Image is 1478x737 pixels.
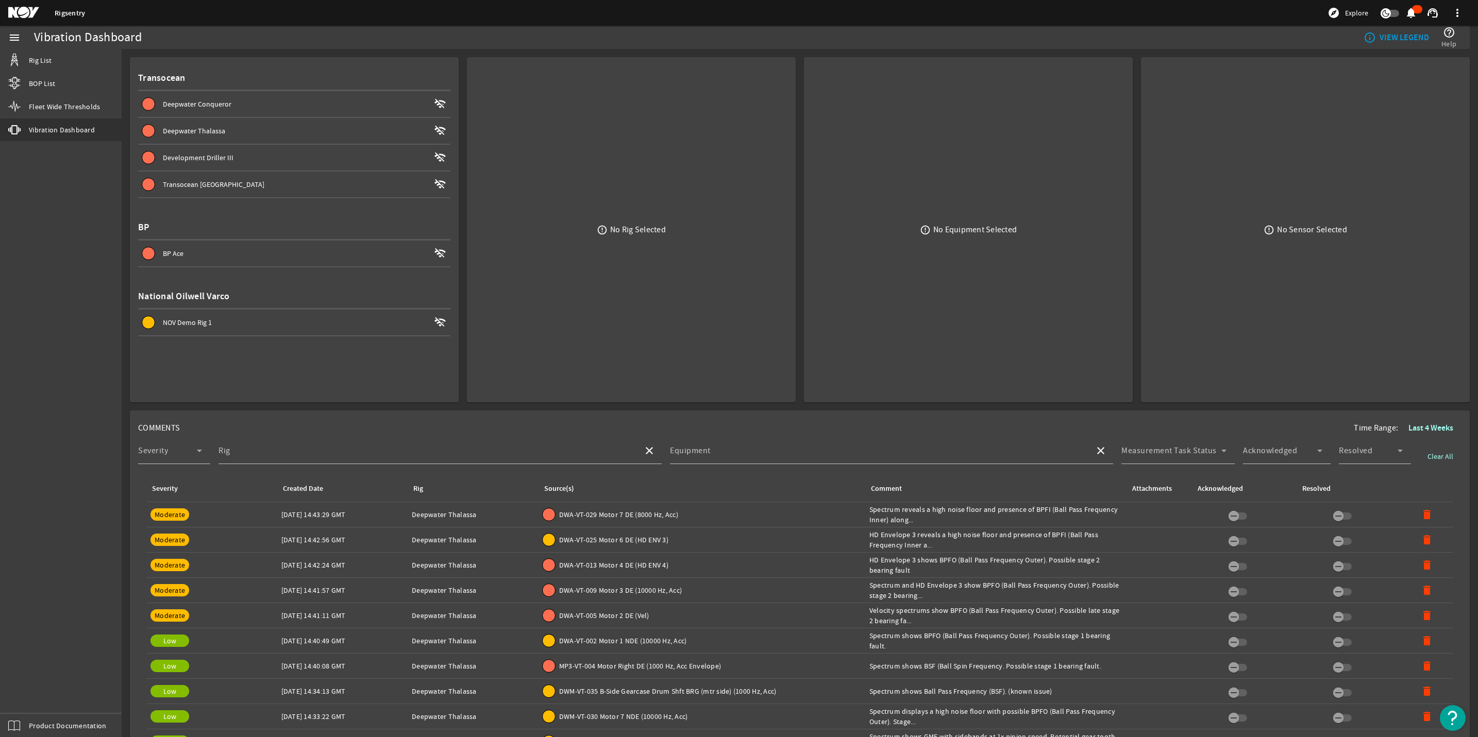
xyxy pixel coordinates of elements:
[1131,483,1184,494] div: Attachments
[559,560,668,570] span: DWA-VT-013 Motor 4 DE (HD ENV 4)
[869,580,1122,601] div: Spectrum and HD Envelope 3 show BPFO (Ball Pass Frequency Outer). Possible stage 2 bearing...
[138,172,450,197] button: Transocean [GEOGRAPHIC_DATA]
[434,151,446,164] mat-icon: wifi_off
[1364,31,1372,44] mat-icon: info_outline
[138,310,450,335] button: NOV Demo Rig 1
[163,636,177,645] span: Low
[138,65,450,91] div: Transocean
[1328,7,1340,19] mat-icon: explore
[281,585,404,595] div: [DATE] 14:41:57 GMT
[8,31,21,44] mat-icon: menu
[1301,483,1393,494] div: Resolved
[281,636,404,646] div: [DATE] 14:40:49 GMT
[138,215,450,241] div: BP
[1359,28,1433,47] button: VIEW LEGEND
[434,247,446,260] mat-icon: wifi_off
[559,636,687,646] span: DWA-VT-002 Motor 1 NDE (10000 Hz, Acc)
[155,535,185,544] span: Moderate
[1421,609,1433,622] mat-icon: delete
[138,145,450,170] button: Development Driller III
[559,661,721,671] span: MP3-VT-004 Motor Right DE (1000 Hz, Acc Envelope)
[1243,445,1297,456] mat-label: Acknowledged
[1302,483,1331,494] div: Resolved
[1345,8,1368,18] span: Explore
[434,98,446,110] mat-icon: wifi_off
[163,126,225,135] span: Deepwater Thalassa
[871,483,902,494] div: Comment
[163,153,233,162] span: Development Driller III
[155,560,185,570] span: Moderate
[152,483,178,494] div: Severity
[1196,483,1288,494] div: Acknowledged
[281,535,404,545] div: [DATE] 14:42:56 GMT
[281,686,404,696] div: [DATE] 14:34:13 GMT
[1427,451,1453,461] span: Clear All
[155,611,185,620] span: Moderate
[1354,419,1462,437] div: Time Range:
[1339,445,1372,456] mat-label: Resolved
[1426,7,1439,19] mat-icon: support_agent
[281,509,404,520] div: [DATE] 14:43:29 GMT
[138,91,450,117] button: Deepwater Conqueror
[1421,685,1433,697] mat-icon: delete
[1132,483,1172,494] div: Attachments
[1441,39,1456,49] span: Help
[163,318,212,327] span: NOV Demo Rig 1
[29,78,55,89] span: BOP List
[55,8,85,18] a: Rigsentry
[1277,225,1347,235] div: No Sensor Selected
[412,535,534,545] div: Deepwater Thalassa
[869,555,1122,575] div: HD Envelope 3 shows BPFO (Ball Pass Frequency Outer). Possible stage 2 bearing fault
[281,711,404,722] div: [DATE] 14:33:22 GMT
[1440,705,1466,731] button: Open Resource Center
[281,483,400,494] div: Created Date
[412,661,534,671] div: Deepwater Thalassa
[1421,508,1433,521] mat-icon: delete
[412,585,534,595] div: Deepwater Thalassa
[163,712,177,721] span: Low
[1445,1,1470,25] button: more_vert
[412,560,534,570] div: Deepwater Thalassa
[559,509,678,520] span: DWA-VT-029 Motor 7 DE (8000 Hz, Acc)
[138,118,450,144] button: Deepwater Thalassa
[1421,635,1433,647] mat-icon: delete
[869,686,1122,696] div: Spectrum shows Ball Pass Frequency (BSF). (known issue)
[869,605,1122,626] div: Velocity spectrums show BPFO (Ball Pass Frequency Outer). Possible late stage 2 bearing fa...
[920,225,931,235] mat-icon: error_outline
[29,101,100,112] span: Fleet Wide Thresholds
[670,449,1086,461] input: Select Equipment
[1380,32,1429,43] b: VIEW LEGEND
[163,661,177,671] span: Low
[34,32,142,43] div: Vibration Dashboard
[559,610,649,621] span: DWA-VT-005 Motor 2 DE (Vel)
[1421,710,1433,723] mat-icon: delete
[670,445,711,456] mat-label: Equipment
[559,686,777,696] span: DWM-VT-035 B-Side Gearcase Drum Shft BRG (mtr side) (1000 Hz, Acc)
[412,636,534,646] div: Deepwater Thalassa
[869,706,1122,727] div: Spectrum displays a high noise floor with possible BPFO (Ball Pass Frequency Outer). Stage...
[219,449,635,461] input: Select a Rig
[155,510,185,519] span: Moderate
[155,586,185,595] span: Moderate
[281,560,404,570] div: [DATE] 14:42:24 GMT
[1264,225,1274,235] mat-icon: error_outline
[869,529,1122,550] div: HD Envelope 3 reveals a high noise floor and presence of BPFI (Ball Pass Frequency Inner a...
[434,178,446,191] mat-icon: wifi_off
[1095,444,1107,457] mat-icon: close
[163,249,183,258] span: BP Ace
[413,483,423,494] div: Rig
[597,225,608,235] mat-icon: error_outline
[283,483,323,494] div: Created Date
[138,423,180,433] span: COMMENTS
[163,180,264,189] span: Transocean [GEOGRAPHIC_DATA]
[1419,447,1462,466] button: Clear All
[1323,5,1372,21] button: Explore
[1400,419,1462,437] button: Last 4 Weeks
[29,55,52,65] span: Rig List
[434,316,446,329] mat-icon: wifi_off
[219,445,230,456] mat-label: Rig
[138,445,168,456] mat-label: Severity
[1198,483,1243,494] div: Acknowledged
[412,483,530,494] div: Rig
[412,509,534,520] div: Deepwater Thalassa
